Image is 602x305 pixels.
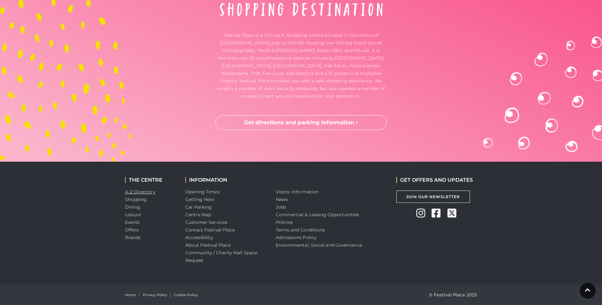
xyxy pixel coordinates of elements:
[125,212,141,217] a: Leisure
[276,227,325,233] a: Terms and Conditions
[276,204,286,210] a: Jobs
[215,115,387,130] a: Get directions and parking information ›
[396,191,470,203] a: Join Our Newsletter
[276,235,317,240] a: Admissions Policy
[185,219,228,225] a: Customer Services
[125,204,141,210] a: Dining
[125,235,141,240] a: Brands
[276,197,288,202] a: News
[185,189,220,195] a: Opening Times
[276,189,319,195] a: Visitor information
[276,219,293,225] a: Policies
[174,292,198,298] a: Cookie Policy
[125,219,140,225] a: Events
[125,189,155,195] a: A-Z Directory
[185,177,266,183] h2: INFORMATION
[396,177,473,183] h2: GET OFFERS AND UPDATES
[143,292,167,298] a: Privacy Policy
[185,250,258,263] a: Community / Charity Mall Space Request
[185,242,231,248] a: About Festival Place
[215,31,387,100] p: Festival Place is a 1.2m sq ft shopping centre situated in the centre of [GEOGRAPHIC_DATA], just ...
[125,292,136,298] a: Home
[185,197,215,202] a: Getting Here
[185,212,211,217] a: Centre Map
[276,242,362,248] a: Environmental, Social and Governance
[185,227,235,233] a: Contact Festival Place
[125,227,139,233] a: Offers
[125,197,147,202] a: Shopping
[276,212,359,217] a: Commercial & Leasing Opportunities
[125,177,176,183] h2: THE CENTRE
[185,235,213,240] a: Accessibility
[429,291,477,299] p: © Festival Place 2025
[185,204,212,210] a: Car Parking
